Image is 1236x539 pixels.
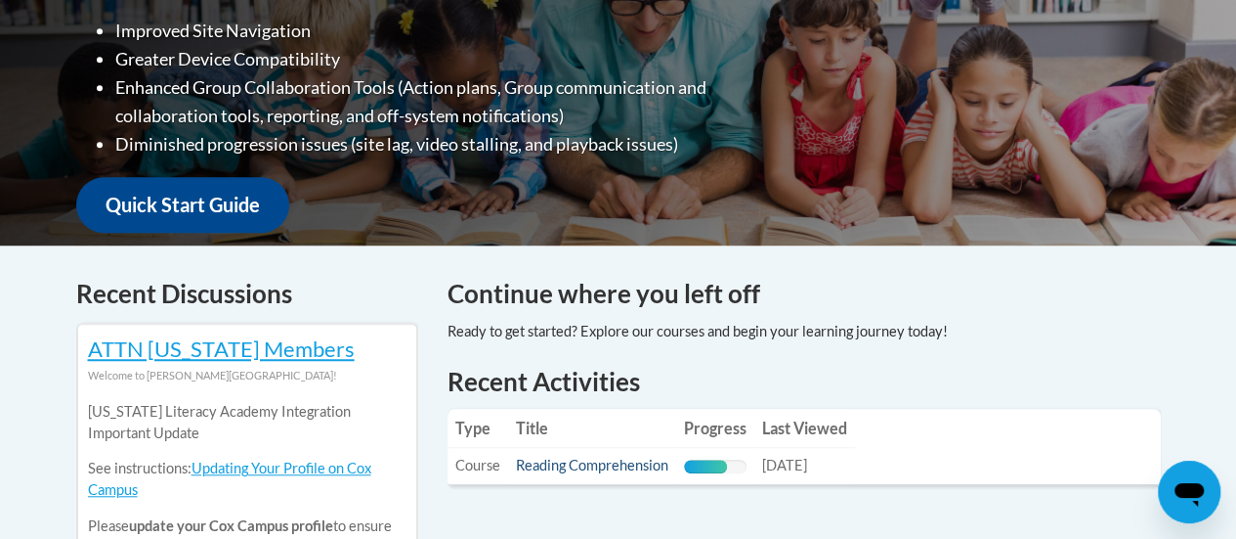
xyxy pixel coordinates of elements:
[88,336,355,362] a: ATTN [US_STATE] Members
[676,409,754,448] th: Progress
[115,17,785,45] li: Improved Site Navigation
[754,409,855,448] th: Last Viewed
[448,364,1161,399] h1: Recent Activities
[129,517,333,534] b: update your Cox Campus profile
[115,130,785,158] li: Diminished progression issues (site lag, video stalling, and playback issues)
[762,457,807,473] span: [DATE]
[1158,461,1220,523] iframe: Button to launch messaging window
[684,460,728,473] div: Progress, %
[448,409,508,448] th: Type
[115,73,785,130] li: Enhanced Group Collaboration Tools (Action plans, Group communication and collaboration tools, re...
[115,45,785,73] li: Greater Device Compatibility
[516,457,668,473] a: Reading Comprehension
[88,460,371,498] a: Updating Your Profile on Cox Campus
[88,401,406,444] p: [US_STATE] Literacy Academy Integration Important Update
[508,409,676,448] th: Title
[88,458,406,501] p: See instructions:
[76,177,289,233] a: Quick Start Guide
[455,457,500,473] span: Course
[88,365,406,386] div: Welcome to [PERSON_NAME][GEOGRAPHIC_DATA]!
[448,275,1161,313] h4: Continue where you left off
[76,275,418,313] h4: Recent Discussions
